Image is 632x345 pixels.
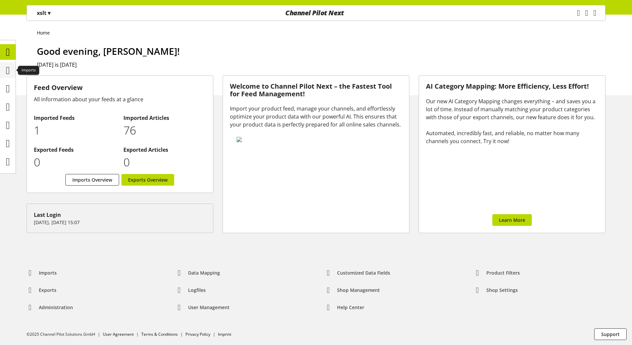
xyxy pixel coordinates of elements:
[319,302,370,313] a: Help center
[34,146,116,154] h2: Exported Feeds
[469,284,523,296] a: Shop Settings
[21,284,62,296] a: Exports
[72,176,112,183] span: Imports Overview
[337,269,390,276] span: Customized Data Fields
[27,331,103,337] li: ©2025 Channel Pilot Solutions GmbH
[594,328,627,340] button: Support
[39,269,57,276] span: Imports
[21,302,78,313] a: Administration
[39,287,56,294] span: Exports
[188,269,220,276] span: Data Mapping
[492,214,532,226] a: Learn More
[188,304,230,311] span: User Management
[34,83,206,93] h3: Feed Overview
[319,284,385,296] a: Shop Management
[34,122,116,139] p: 1
[486,287,518,294] span: Shop Settings
[171,267,225,279] a: Data Mapping
[103,331,134,337] a: User Agreement
[337,304,364,311] span: Help center
[128,176,168,183] span: Exports Overview
[18,66,39,75] div: Imports
[39,304,73,311] span: Administration
[469,267,525,279] a: Product Filters
[141,331,178,337] a: Terms & Conditions
[27,5,605,21] nav: main navigation
[230,83,402,98] h3: Welcome to Channel Pilot Next – the Fastest Tool for Feed Management!
[34,219,206,226] p: [DATE], [DATE] 15:07
[499,216,525,223] span: Learn More
[171,302,235,313] a: User Management
[37,61,605,69] h2: [DATE] is [DATE]
[34,95,206,103] div: All information about your feeds at a glance
[185,331,210,337] a: Privacy Policy
[21,267,62,279] a: Imports
[171,284,211,296] a: Logfiles
[218,331,231,337] a: Imprint
[123,122,206,139] p: 76
[65,174,119,186] a: Imports Overview
[37,45,180,57] span: Good evening, [PERSON_NAME]!
[121,174,174,186] a: Exports Overview
[188,287,206,294] span: Logfiles
[34,154,116,171] p: 0
[123,154,206,171] p: 0
[37,9,50,17] p: xslt
[486,269,520,276] span: Product Filters
[337,287,380,294] span: Shop Management
[601,331,620,338] span: Support
[426,97,598,145] div: Our new AI Category Mapping changes everything – and saves you a lot of time. Instead of manually...
[230,105,402,129] div: Import your product feed, manage your channels, and effortlessly optimize your product data with ...
[123,114,206,122] h2: Imported Articles
[237,137,394,142] img: 78e1b9dcff1e8392d83655fcfc870417.svg
[426,83,598,90] h3: AI Category Mapping: More Efficiency, Less Effort!
[48,9,50,17] span: ▾
[34,211,206,219] div: Last Login
[34,114,116,122] h2: Imported Feeds
[319,267,395,279] a: Customized Data Fields
[123,146,206,154] h2: Exported Articles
